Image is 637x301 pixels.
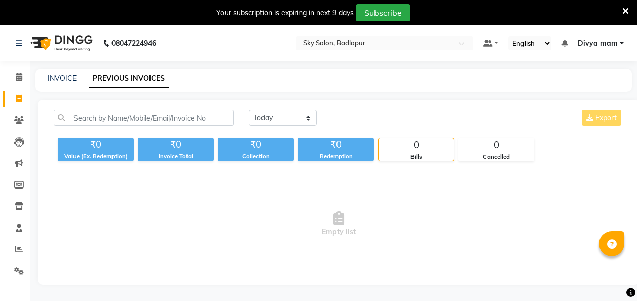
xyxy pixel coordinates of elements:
div: Value (Ex. Redemption) [58,152,134,161]
div: Collection [218,152,294,161]
div: ₹0 [218,138,294,152]
div: Bills [379,153,454,161]
a: INVOICE [48,73,77,83]
div: ₹0 [138,138,214,152]
div: ₹0 [58,138,134,152]
div: Cancelled [459,153,534,161]
iframe: chat widget [594,260,627,291]
div: Your subscription is expiring in next 9 days [216,8,354,18]
div: 0 [379,138,454,153]
div: ₹0 [298,138,374,152]
div: 0 [459,138,534,153]
b: 08047224946 [111,29,156,57]
input: Search by Name/Mobile/Email/Invoice No [54,110,234,126]
span: Divya mam [578,38,618,49]
div: Invoice Total [138,152,214,161]
button: Subscribe [356,4,410,21]
img: logo [26,29,95,57]
div: Redemption [298,152,374,161]
span: Empty list [54,173,623,275]
a: PREVIOUS INVOICES [89,69,169,88]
